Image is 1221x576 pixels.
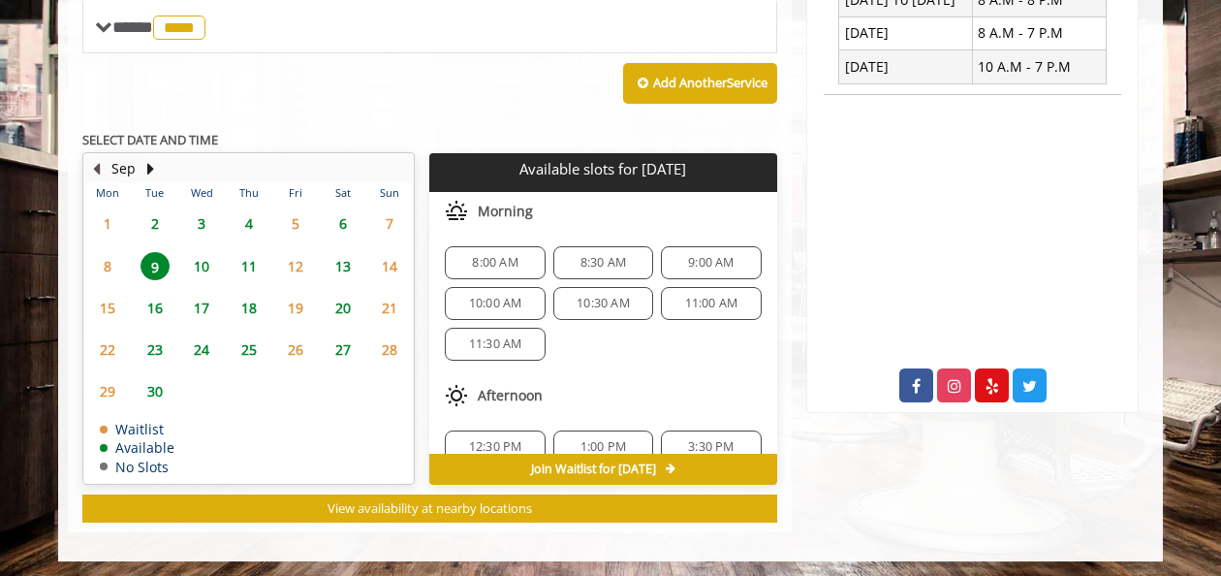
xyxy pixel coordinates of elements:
[141,252,170,280] span: 9
[131,370,177,412] td: Select day30
[281,252,310,280] span: 12
[178,203,225,244] td: Select day3
[653,74,767,91] b: Add Another Service
[445,431,545,464] div: 12:30 PM
[187,336,216,364] span: 24
[187,209,216,238] span: 3
[553,287,653,320] div: 10:30 AM
[100,440,174,455] td: Available
[531,462,656,477] span: Join Waitlist for [DATE]
[82,131,218,148] b: SELECT DATE AND TIME
[661,431,761,464] div: 3:30 PM
[623,63,777,104] button: Add AnotherService
[472,255,517,271] span: 8:00 AM
[445,384,468,407] img: afternoon slots
[142,158,158,179] button: Next Month
[328,499,532,517] span: View availability at nearby locations
[375,209,404,238] span: 7
[100,460,174,474] td: No Slots
[131,329,177,370] td: Select day23
[329,209,358,238] span: 6
[178,329,225,370] td: Select day24
[366,329,414,370] td: Select day28
[131,287,177,329] td: Select day16
[329,336,358,364] span: 27
[100,422,174,436] td: Waitlist
[93,294,122,322] span: 15
[235,336,264,364] span: 25
[445,246,545,279] div: 8:00 AM
[131,183,177,203] th: Tue
[375,294,404,322] span: 21
[272,183,319,203] th: Fri
[141,336,170,364] span: 23
[93,336,122,364] span: 22
[235,294,264,322] span: 18
[131,245,177,287] td: Select day9
[839,16,973,49] td: [DATE]
[272,329,319,370] td: Select day26
[225,287,271,329] td: Select day18
[319,245,365,287] td: Select day13
[84,183,131,203] th: Mon
[141,377,170,405] span: 30
[178,183,225,203] th: Wed
[366,203,414,244] td: Select day7
[235,209,264,238] span: 4
[178,245,225,287] td: Select day10
[84,245,131,287] td: Select day8
[445,287,545,320] div: 10:00 AM
[375,252,404,280] span: 14
[93,377,122,405] span: 29
[329,252,358,280] span: 13
[111,158,136,179] button: Sep
[84,203,131,244] td: Select day1
[272,245,319,287] td: Select day12
[281,336,310,364] span: 26
[178,287,225,329] td: Select day17
[469,336,522,352] span: 11:30 AM
[688,439,734,455] span: 3:30 PM
[93,252,122,280] span: 8
[366,287,414,329] td: Select day21
[141,294,170,322] span: 16
[319,203,365,244] td: Select day6
[319,183,365,203] th: Sat
[225,203,271,244] td: Select day4
[84,370,131,412] td: Select day29
[839,50,973,83] td: [DATE]
[445,328,545,361] div: 11:30 AM
[84,287,131,329] td: Select day15
[445,200,468,223] img: morning slots
[272,203,319,244] td: Select day5
[235,252,264,280] span: 11
[661,246,761,279] div: 9:00 AM
[225,329,271,370] td: Select day25
[553,246,653,279] div: 8:30 AM
[93,209,122,238] span: 1
[319,287,365,329] td: Select day20
[272,287,319,329] td: Select day19
[82,495,777,523] button: View availability at nearby locations
[225,183,271,203] th: Thu
[84,329,131,370] td: Select day22
[972,50,1106,83] td: 10 A.M - 7 P.M
[469,296,522,311] span: 10:00 AM
[225,245,271,287] td: Select day11
[131,203,177,244] td: Select day2
[281,294,310,322] span: 19
[319,329,365,370] td: Select day27
[688,255,734,271] span: 9:00 AM
[580,255,626,271] span: 8:30 AM
[375,336,404,364] span: 28
[685,296,738,311] span: 11:00 AM
[187,252,216,280] span: 10
[187,294,216,322] span: 17
[366,245,414,287] td: Select day14
[972,16,1106,49] td: 8 A.M - 7 P.M
[141,209,170,238] span: 2
[88,158,104,179] button: Previous Month
[577,296,630,311] span: 10:30 AM
[580,439,626,455] span: 1:00 PM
